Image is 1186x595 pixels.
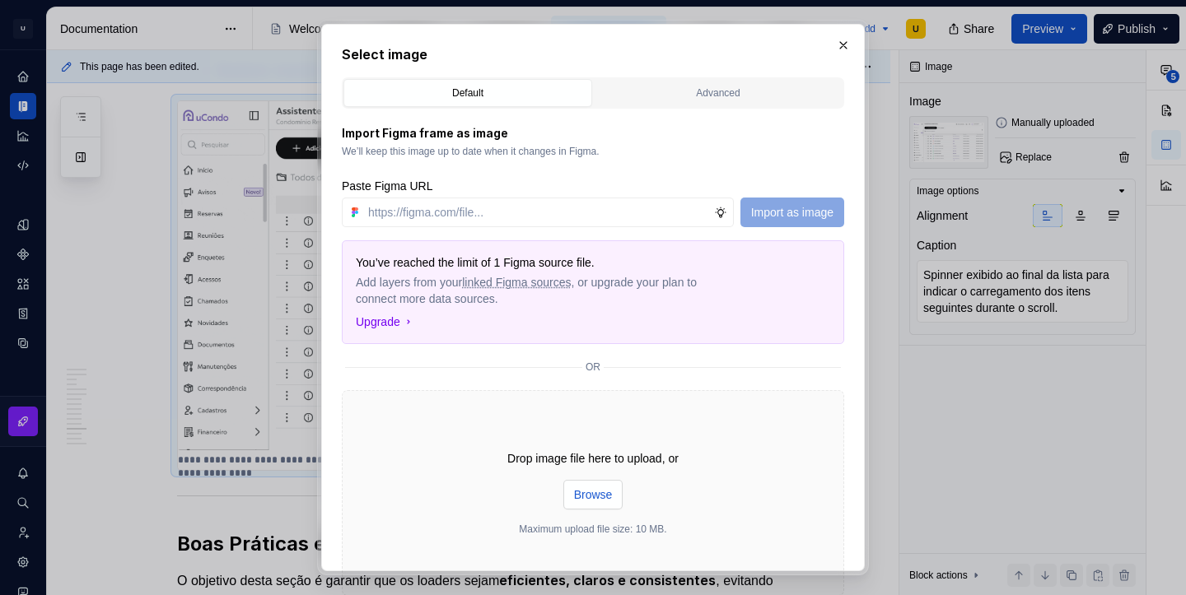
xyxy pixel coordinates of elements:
span: Browse [574,486,613,503]
p: We’ll keep this image up to date when it changes in Figma. [342,145,844,158]
p: Import Figma frame as image [342,125,844,142]
label: Paste Figma URL [342,178,432,194]
button: Upgrade [356,314,415,330]
input: https://figma.com/file... [362,198,714,227]
button: Browse [563,480,623,509]
h2: Select image [342,44,844,64]
p: You’ve reached the limit of 1 Figma source file. [356,254,715,271]
span: linked Figma sources [462,274,571,291]
p: Drop image file here to upload, or [507,450,679,467]
div: Default [349,85,586,101]
div: Advanced [600,85,837,101]
p: or [586,360,600,374]
p: Add layers from your , or upgrade your plan to connect more data sources. [356,274,715,307]
p: Maximum upload file size: 10 MB. [519,523,666,536]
